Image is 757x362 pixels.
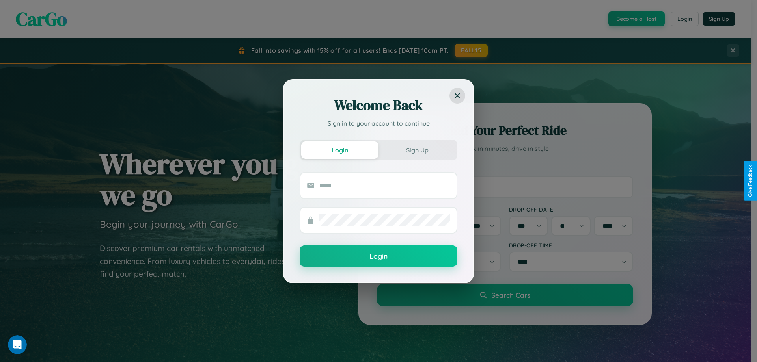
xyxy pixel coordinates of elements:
[300,245,457,267] button: Login
[300,119,457,128] p: Sign in to your account to continue
[748,165,753,197] div: Give Feedback
[378,141,456,159] button: Sign Up
[300,96,457,115] h2: Welcome Back
[8,335,27,354] iframe: Intercom live chat
[301,141,378,159] button: Login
